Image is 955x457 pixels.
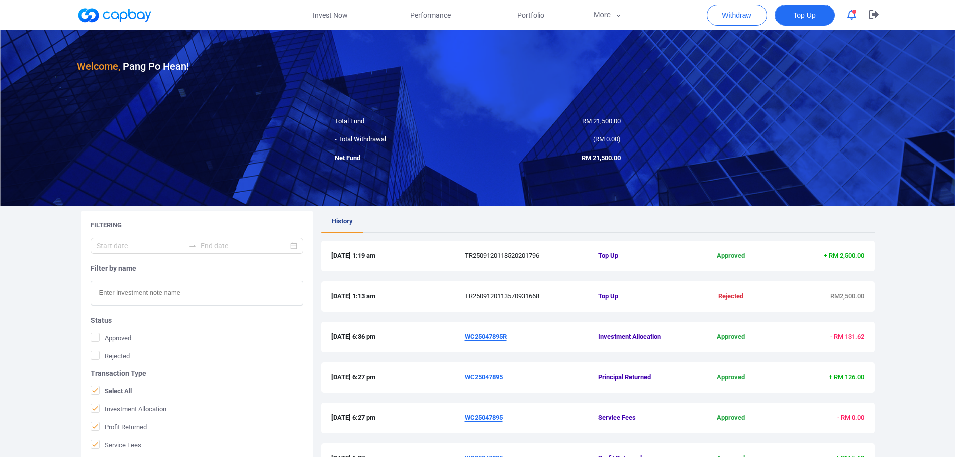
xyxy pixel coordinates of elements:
[687,413,776,423] span: Approved
[478,134,628,145] div: ( )
[517,10,544,21] span: Portfolio
[91,351,130,361] span: Rejected
[598,372,687,383] span: Principal Returned
[582,117,621,125] span: RM 21,500.00
[829,373,864,381] span: + RM 126.00
[331,332,465,342] span: [DATE] 6:36 pm
[775,5,835,26] button: Top Up
[331,291,465,302] span: [DATE] 1:13 am
[687,332,776,342] span: Approved
[582,154,621,162] span: RM 21,500.00
[598,291,687,302] span: Top Up
[77,58,189,74] h3: Pang Po Hean !
[465,373,503,381] u: WC25047895
[91,221,122,230] h5: Filtering
[687,251,776,261] span: Approved
[201,240,288,251] input: End date
[188,242,197,250] span: swap-right
[331,372,465,383] span: [DATE] 6:27 pm
[598,413,687,423] span: Service Fees
[327,153,478,164] div: Net Fund
[687,372,776,383] span: Approved
[91,440,141,450] span: Service Fees
[331,413,465,423] span: [DATE] 6:27 pm
[327,116,478,127] div: Total Fund
[91,281,303,306] input: Enter investment note name
[410,10,451,21] span: Performance
[91,422,147,432] span: Profit Returned
[598,332,687,342] span: Investment Allocation
[793,10,815,20] span: Top Up
[465,333,507,340] u: WC25047895R
[77,60,120,72] span: Welcome,
[91,404,166,414] span: Investment Allocation
[91,264,303,273] h5: Filter by name
[327,134,478,145] div: - Total Withdrawal
[91,333,131,343] span: Approved
[465,414,503,421] u: WC25047895
[91,386,132,396] span: Select All
[687,291,776,302] span: Rejected
[595,135,618,143] span: RM 0.00
[91,316,303,325] h5: Status
[188,242,197,250] span: to
[465,291,598,302] span: TR2509120113570931668
[91,369,303,378] h5: Transaction Type
[331,251,465,261] span: [DATE] 1:19 am
[332,217,353,225] span: History
[830,292,864,300] span: RM2,500.00
[465,251,598,261] span: TR2509120118520201796
[830,333,864,340] span: - RM 131.62
[837,414,864,421] span: - RM 0.00
[824,252,864,259] span: + RM 2,500.00
[707,5,767,26] button: Withdraw
[598,251,687,261] span: Top Up
[97,240,184,251] input: Start date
